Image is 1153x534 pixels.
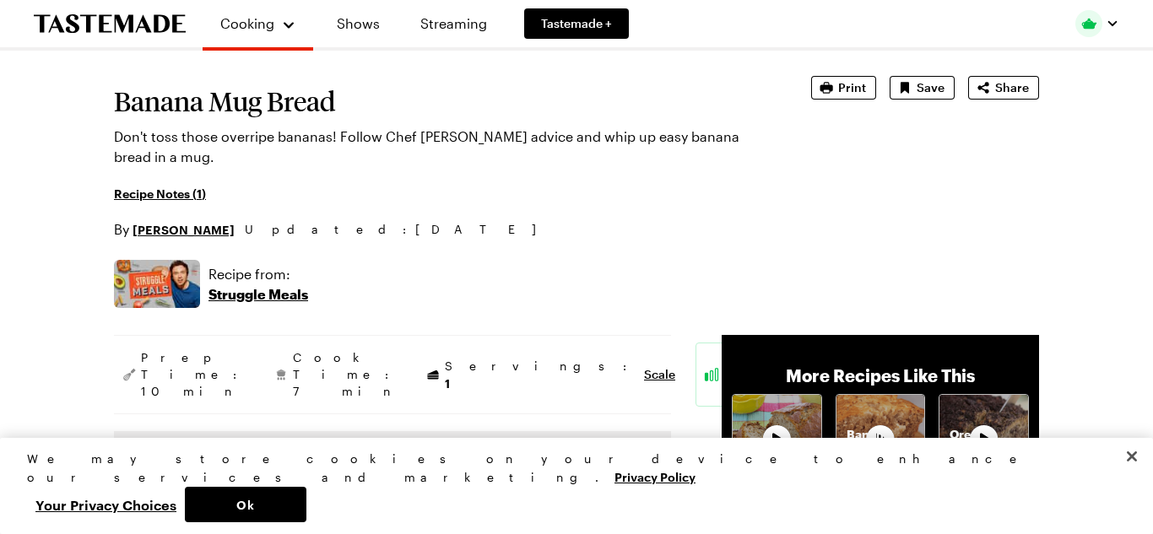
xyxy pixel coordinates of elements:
[614,468,696,484] a: More information about your privacy, opens in a new tab
[786,364,975,387] p: More Recipes Like This
[27,450,1112,487] div: We may store cookies on your device to enhance our services and marketing.
[293,349,398,400] span: Cook Time: 7 min
[445,375,450,391] span: 1
[114,184,206,202] a: Recipe Notes (1)
[917,79,945,96] span: Save
[836,394,926,484] a: Banana Cream BreadRecipe image thumbnail
[114,127,764,167] p: Don't toss those overripe bananas! Follow Chef [PERSON_NAME] advice and whip up easy banana bread...
[245,220,553,239] span: Updated : [DATE]
[732,394,822,484] a: Banana BreadRecipe image thumbnail
[445,358,636,392] span: Servings:
[939,426,1028,477] p: Oreo Banana Bread
[185,487,306,522] button: Ok
[208,264,308,305] a: Recipe from:Struggle Meals
[208,264,308,284] p: Recipe from:
[219,7,296,40] button: Cooking
[1075,10,1102,37] img: Profile picture
[141,349,246,400] span: Prep Time: 10 min
[541,15,612,32] span: Tastemade +
[133,220,235,239] a: [PERSON_NAME]
[220,15,274,31] span: Cooking
[1075,10,1119,37] button: Profile picture
[968,76,1039,100] button: Share
[114,219,235,240] p: By
[34,14,186,34] a: To Tastemade Home Page
[27,450,1112,522] div: Privacy
[995,79,1029,96] span: Share
[890,76,955,100] button: Save recipe
[27,487,185,522] button: Your Privacy Choices
[939,394,1029,484] a: Oreo Banana BreadRecipe image thumbnail
[836,426,925,477] p: Banana Cream Bread
[524,8,629,39] a: Tastemade +
[838,79,866,96] span: Print
[208,284,308,305] p: Struggle Meals
[644,366,675,383] button: Scale
[114,260,200,308] img: Show where recipe is used
[1113,438,1150,475] button: Close
[811,76,876,100] button: Print
[114,86,764,116] h1: Banana Mug Bread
